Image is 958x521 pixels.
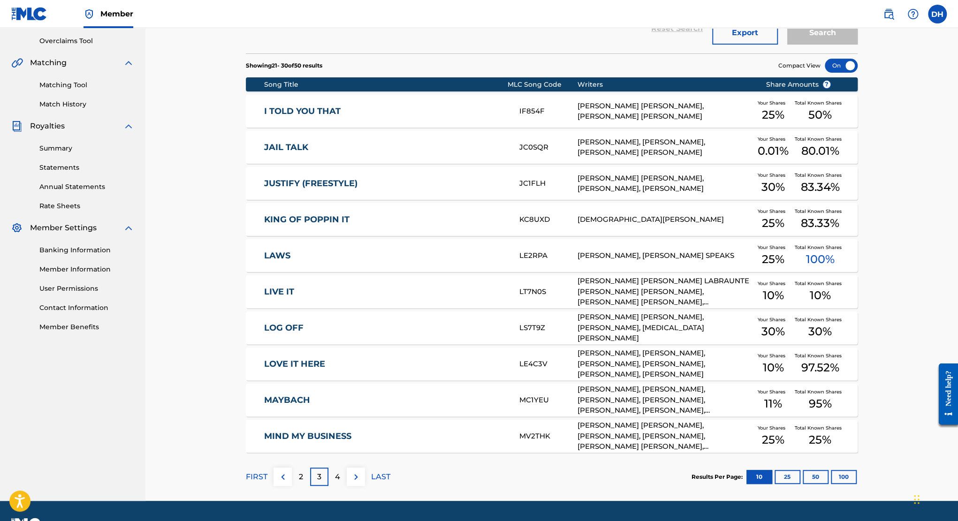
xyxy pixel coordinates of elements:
a: MAYBACH [264,395,506,406]
a: Annual Statements [39,182,134,192]
p: 2 [299,471,303,483]
a: LIVE IT [264,287,506,297]
span: Your Shares [757,244,789,251]
iframe: Chat Widget [911,476,958,521]
span: ? [823,81,830,88]
a: Contact Information [39,303,134,313]
div: [PERSON_NAME] [PERSON_NAME], [PERSON_NAME], [PERSON_NAME] [577,173,752,194]
a: LOG OFF [264,323,506,333]
span: Your Shares [757,208,789,215]
img: help [907,8,919,20]
span: 100 % [806,251,834,268]
span: Total Known Shares [795,172,845,179]
a: I TOLD YOU THAT [264,106,506,117]
a: Matching Tool [39,80,134,90]
div: Help [904,5,922,23]
p: 4 [335,471,340,483]
img: Matching [11,57,23,68]
button: 25 [775,470,800,484]
div: Song Title [264,80,508,90]
a: LAWS [264,250,506,261]
div: JC1FLH [519,178,577,189]
span: 30 % [761,323,785,340]
img: search [883,8,894,20]
img: Top Rightsholder [84,8,95,20]
span: Your Shares [757,280,789,287]
div: JC0SQR [519,142,577,153]
span: Matching [30,57,67,68]
button: 100 [831,470,857,484]
span: Total Known Shares [795,136,845,143]
div: [PERSON_NAME] [PERSON_NAME] LABRAUNTE [PERSON_NAME] [PERSON_NAME], [PERSON_NAME] [PERSON_NAME], [... [577,276,752,308]
a: Overclaims Tool [39,36,134,46]
span: 25 % [762,431,784,448]
p: LAST [371,471,390,483]
img: MLC Logo [11,7,47,21]
div: LT7N0S [519,287,577,297]
span: 25 % [762,251,784,268]
span: 97.52 % [801,359,839,376]
img: expand [123,57,134,68]
div: MLC Song Code [508,80,578,90]
span: 80.01 % [801,143,839,159]
span: Your Shares [757,316,789,323]
div: IF854F [519,106,577,117]
span: Member [100,8,133,19]
a: User Permissions [39,284,134,294]
div: LE2RPA [519,250,577,261]
a: KING OF POPPIN IT [264,214,506,225]
span: 30 % [808,323,832,340]
button: 10 [746,470,772,484]
p: Showing 21 - 30 of 50 results [246,61,322,70]
div: [PERSON_NAME] [PERSON_NAME], [PERSON_NAME], [PERSON_NAME], [PERSON_NAME] [PERSON_NAME], [PERSON_N... [577,420,752,452]
img: Royalties [11,121,23,132]
span: Your Shares [757,388,789,395]
img: expand [123,121,134,132]
a: JAIL TALK [264,142,506,153]
span: 95 % [808,395,831,412]
a: Public Search [879,5,898,23]
button: 50 [803,470,829,484]
a: Statements [39,163,134,173]
img: left [277,471,289,483]
span: 25 % [762,215,784,232]
span: 30 % [761,179,785,196]
span: 50 % [808,106,832,123]
div: LE4C3V [519,359,577,370]
p: 3 [317,471,321,483]
span: 83.33 % [801,215,839,232]
span: 11 % [764,395,782,412]
div: LS7T9Z [519,323,577,333]
img: Member Settings [11,222,23,234]
span: 10 % [809,287,830,304]
a: Banking Information [39,245,134,255]
a: Match History [39,99,134,109]
span: 25 % [762,106,784,123]
span: 10 % [762,287,783,304]
a: LOVE IT HERE [264,359,506,370]
span: 10 % [762,359,783,376]
span: Total Known Shares [795,99,845,106]
div: [PERSON_NAME], [PERSON_NAME] SPEAKS [577,250,752,261]
span: Share Amounts [766,80,831,90]
div: MV2THK [519,431,577,442]
a: Summary [39,143,134,153]
a: JUSTIFY (FREESTYLE) [264,178,506,189]
span: Total Known Shares [795,316,845,323]
a: Member Information [39,264,134,274]
iframe: Resource Center [932,356,958,431]
span: Royalties [30,121,65,132]
span: 0.01 % [758,143,789,159]
span: 83.34 % [800,179,839,196]
span: Total Known Shares [795,424,845,431]
span: Member Settings [30,222,97,234]
p: FIRST [246,471,267,483]
div: Drag [914,485,920,513]
div: User Menu [928,5,947,23]
div: [PERSON_NAME], [PERSON_NAME], [PERSON_NAME], [PERSON_NAME], [PERSON_NAME], [PERSON_NAME], [PERSON... [577,384,752,416]
span: Compact View [778,61,821,70]
div: Writers [577,80,752,90]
